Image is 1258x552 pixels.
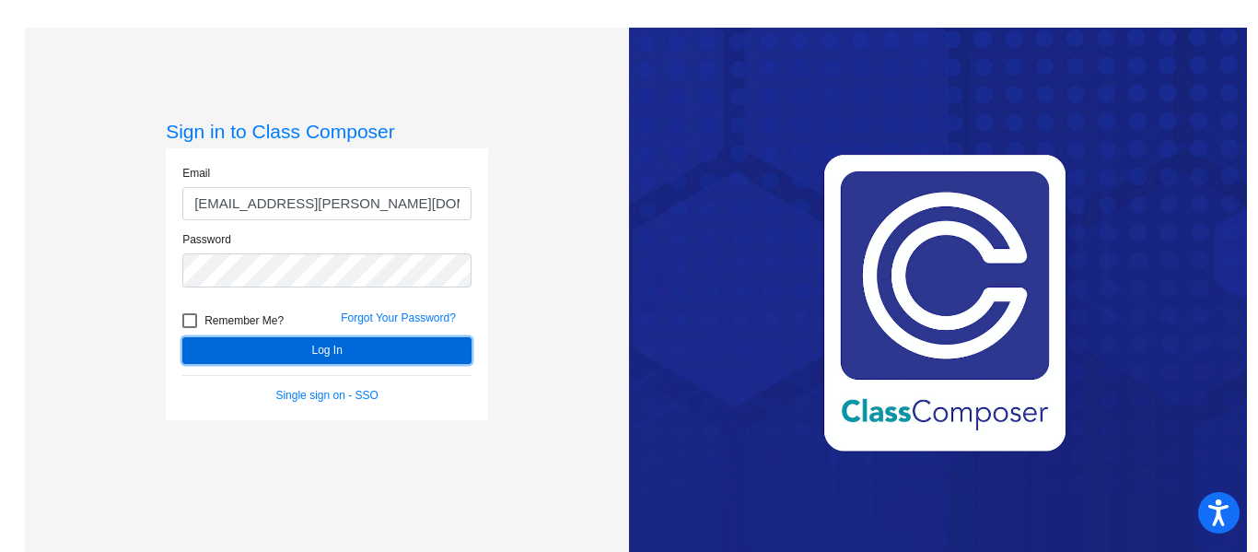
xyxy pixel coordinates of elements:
label: Password [182,231,231,248]
label: Email [182,165,210,182]
a: Single sign on - SSO [275,389,378,402]
a: Forgot Your Password? [341,311,456,324]
button: Log In [182,337,472,364]
span: Remember Me? [204,310,284,332]
h3: Sign in to Class Composer [166,120,488,143]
